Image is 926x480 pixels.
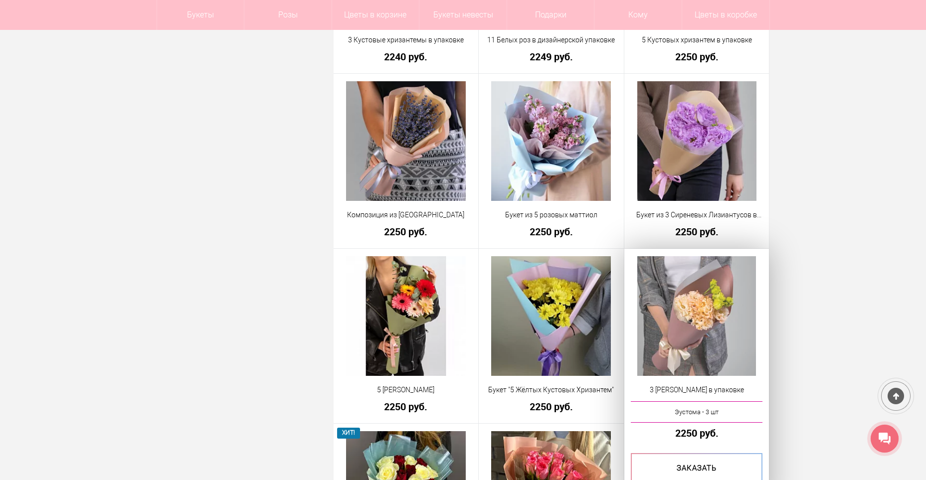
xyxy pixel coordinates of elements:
[340,401,472,412] a: 2250 руб.
[485,226,617,237] a: 2250 руб.
[631,226,763,237] a: 2250 руб.
[637,81,756,201] img: Букет из 3 Сиреневых Лизиантусов в упаковке
[340,210,472,220] a: Композиция из [GEOGRAPHIC_DATA]
[485,51,617,62] a: 2249 руб.
[346,256,466,376] img: 5 Гербер Микс
[631,51,763,62] a: 2250 руб.
[631,428,763,438] a: 2250 руб.
[340,385,472,395] a: 5 [PERSON_NAME]
[631,385,763,395] a: 3 [PERSON_NAME] в упаковке
[491,81,611,201] img: Букет из 5 розовых маттиол
[637,256,756,376] img: 3 Лизиантуса Шампань в упаковке
[631,35,763,45] a: 5 Кустовых хризантем в упаковке
[340,51,472,62] a: 2240 руб.
[346,81,466,201] img: Композиция из Лаванды
[340,35,472,45] a: 3 Кустовые хризантемы в упаковке
[631,210,763,220] a: Букет из 3 Сиреневых Лизиантусов в упаковке
[485,35,617,45] a: 11 Белых роз в дизайнерской упаковке
[485,210,617,220] a: Букет из 5 розовых маттиол
[485,401,617,412] a: 2250 руб.
[340,226,472,237] a: 2250 руб.
[491,256,611,376] img: Букет "5 Жёлтых Кустовых Хризантем"
[631,401,763,423] a: Эустома - 3 шт
[337,428,361,438] span: ХИТ!
[485,385,617,395] a: Букет "5 Жёлтых Кустовых Хризантем"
